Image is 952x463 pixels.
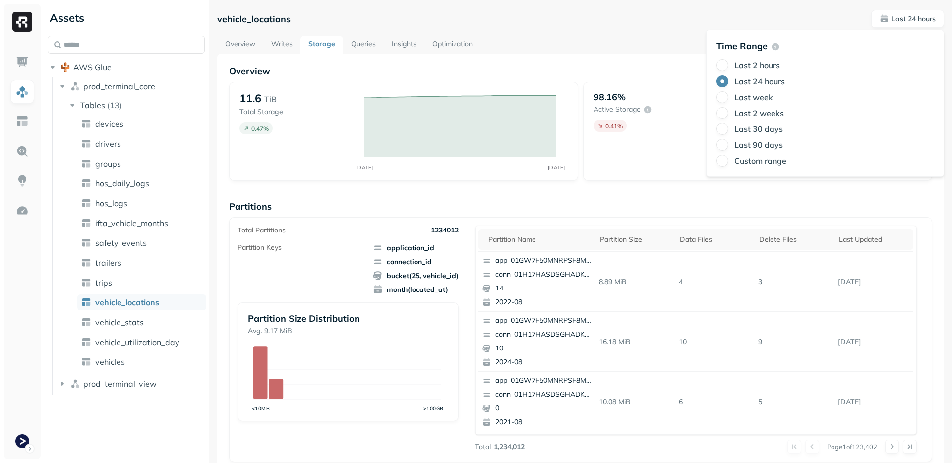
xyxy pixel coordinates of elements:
tspan: >100GB [423,405,444,412]
span: vehicle_locations [95,297,159,307]
p: Partition Size Distribution [248,313,448,324]
img: namespace [70,379,80,389]
span: Tables [80,100,105,110]
a: devices [77,116,206,132]
span: drivers [95,139,121,149]
p: app_01GW7F50MNRPSF8MFHFDEVDVJA [495,256,592,266]
img: table [81,198,91,208]
img: Dashboard [16,56,29,68]
span: connection_id [373,257,459,267]
p: app_01GW7F50MNRPSF8MFHFDEVDVJA [495,316,592,326]
tspan: [DATE] [547,164,565,171]
p: app_01GW7F50MNRPSF8MFHFDEVDVJA [495,376,592,386]
p: 4 [675,273,755,290]
label: Last week [734,92,773,102]
img: table [81,278,91,288]
p: conn_01H17HASDSGHADKD6J9K8BJQBK [495,330,592,340]
span: devices [95,119,123,129]
span: trailers [95,258,121,268]
a: Overview [217,36,263,54]
button: prod_terminal_core [58,78,205,94]
button: Tables(13) [67,97,206,113]
button: app_01GW7F50MNRPSF8MFHFDEVDVJAconn_01H17HASDSGHADKD6J9K8BJQBK102024-08 [478,312,595,371]
p: 5 [754,393,834,410]
p: 11.6 [239,91,261,105]
button: AWS Glue [48,59,205,75]
div: Delete Files [759,235,829,244]
p: conn_01H17HASDSGHADKD6J9K8BJQBK [495,390,592,400]
img: Terminal [15,434,29,448]
span: prod_terminal_core [83,81,155,91]
p: Partition Keys [238,243,282,252]
a: Queries [343,36,384,54]
p: 10 [495,344,592,353]
p: 2024-08 [495,357,592,367]
span: hos_logs [95,198,127,208]
img: table [81,317,91,327]
p: 6 [675,393,755,410]
img: table [81,337,91,347]
img: table [81,159,91,169]
button: app_01GW7F50MNRPSF8MFHFDEVDVJAconn_01H17HASDSGHADKD6J9K8BJQBK142022-08 [478,252,595,311]
a: trailers [77,255,206,271]
button: app_01GW7F50MNRPSF8MFHFDEVDVJAconn_01H17HASDSGHADKD6J9K8BJQBK02021-08 [478,372,595,431]
span: ifta_vehicle_months [95,218,168,228]
div: Assets [48,10,205,26]
a: hos_daily_logs [77,175,206,191]
a: trips [77,275,206,290]
img: Ryft [12,12,32,32]
p: Overview [229,65,932,77]
p: Sep 11, 2025 [834,393,914,410]
span: AWS Glue [73,62,112,72]
p: 14 [495,284,592,293]
img: Assets [16,85,29,98]
a: vehicle_locations [77,294,206,310]
p: 8.89 MiB [595,273,675,290]
p: Time Range [716,40,768,52]
img: table [81,139,91,149]
p: Total [475,442,491,452]
p: 0 [495,404,592,413]
p: 9 [754,333,834,350]
button: prod_terminal_view [58,376,205,392]
a: vehicle_stats [77,314,206,330]
p: 2022-08 [495,297,592,307]
label: Last 30 days [734,124,783,134]
tspan: [DATE] [356,164,373,171]
span: bucket(25, vehicle_id) [373,271,459,281]
img: table [81,297,91,307]
p: TiB [264,93,277,105]
p: Active storage [594,105,641,114]
a: vehicles [77,354,206,370]
p: 16.18 MiB [595,333,675,350]
p: vehicle_locations [217,13,291,25]
img: table [81,119,91,129]
img: Optimization [16,204,29,217]
a: Optimization [424,36,480,54]
label: Last 24 hours [734,76,785,86]
p: 10 [675,333,755,350]
a: Writes [263,36,300,54]
p: Page 1 of 123,402 [827,442,877,451]
p: Partitions [229,201,932,212]
div: Data Files [680,235,750,244]
a: drivers [77,136,206,152]
span: vehicles [95,357,125,367]
label: Last 90 days [734,140,783,150]
img: namespace [70,81,80,91]
a: Storage [300,36,343,54]
label: Last 2 hours [734,60,780,70]
a: vehicle_utilization_day [77,334,206,350]
p: 10.08 MiB [595,393,675,410]
a: groups [77,156,206,172]
a: ifta_vehicle_months [77,215,206,231]
label: Custom range [734,156,786,166]
img: table [81,218,91,228]
div: Last updated [839,235,909,244]
span: trips [95,278,112,288]
img: table [81,357,91,367]
p: 1234012 [431,226,459,235]
p: 2021-08 [495,417,592,427]
p: Total Storage [239,107,355,116]
div: Partition size [600,235,670,244]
